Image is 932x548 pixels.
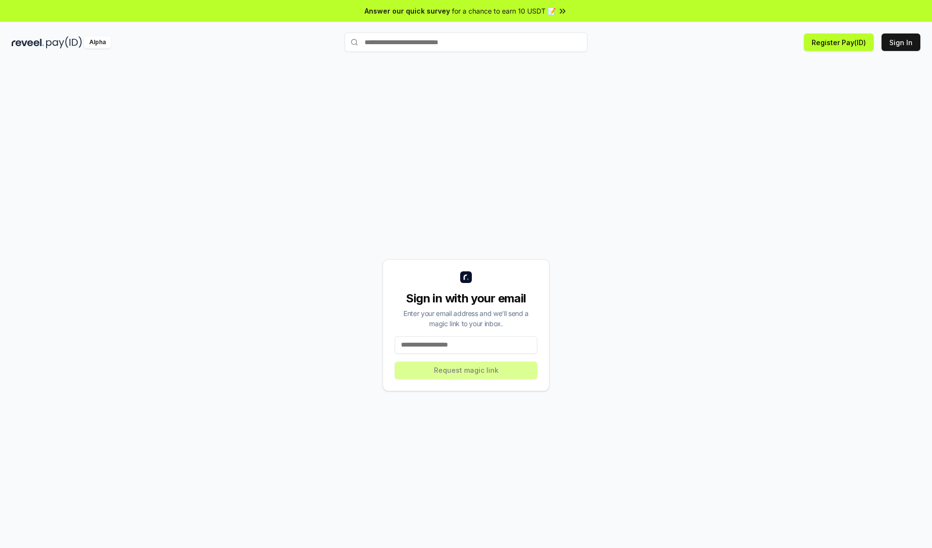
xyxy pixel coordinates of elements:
span: Answer our quick survey [365,6,450,16]
div: Enter your email address and we’ll send a magic link to your inbox. [395,308,537,329]
div: Alpha [84,36,111,49]
img: reveel_dark [12,36,44,49]
button: Sign In [882,33,920,51]
img: pay_id [46,36,82,49]
button: Register Pay(ID) [804,33,874,51]
div: Sign in with your email [395,291,537,306]
span: for a chance to earn 10 USDT 📝 [452,6,556,16]
img: logo_small [460,271,472,283]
